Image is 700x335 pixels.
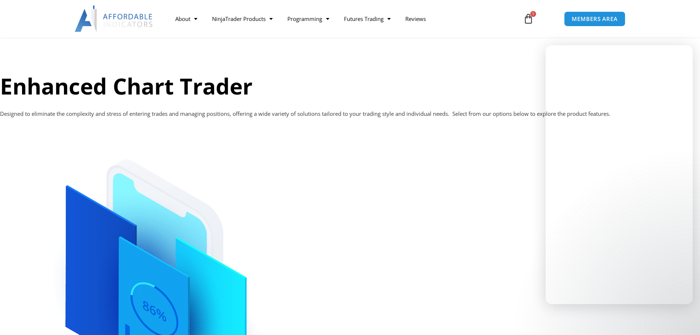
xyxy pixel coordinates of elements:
[75,6,154,32] img: LogoAI | Affordable Indicators – NinjaTrader
[512,8,545,29] a: 1
[572,16,618,22] span: MEMBERS AREA
[337,10,398,27] a: Futures Trading
[546,45,693,304] iframe: Intercom live chat
[280,10,337,27] a: Programming
[564,11,625,26] a: MEMBERS AREA
[675,310,693,328] iframe: Intercom live chat
[205,10,280,27] a: NinjaTrader Products
[398,10,433,27] a: Reviews
[168,10,205,27] a: About
[530,11,536,17] span: 1
[168,10,515,27] nav: Menu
